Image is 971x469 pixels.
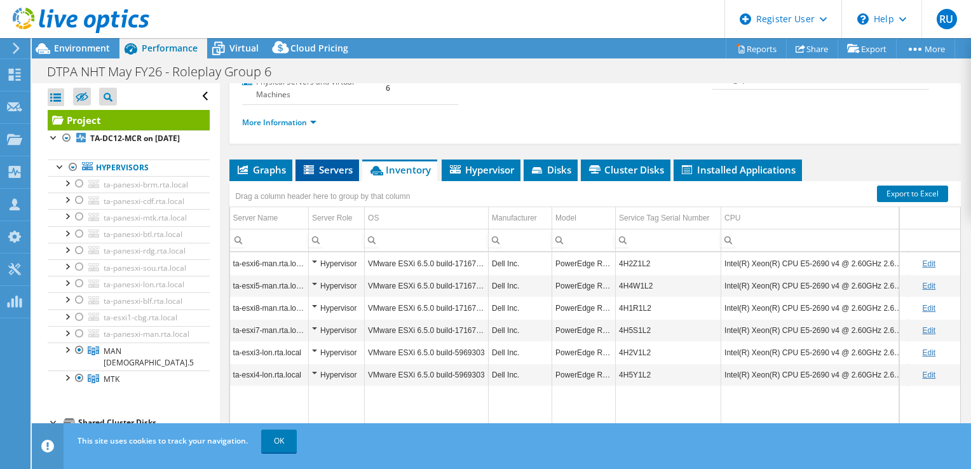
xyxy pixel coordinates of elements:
td: Column Model, Value PowerEdge R630 [552,341,616,364]
td: Column Server Role, Value Hypervisor [309,297,365,319]
span: Hypervisor [448,163,514,176]
a: Edit [922,370,935,379]
a: ta-panesxi-man.rta.local [48,326,210,343]
td: Column Model, Filter cell [552,229,616,251]
span: Disks [530,163,571,176]
td: Column Server Name, Value ta-esxi6-man.rta.local [230,252,309,275]
td: Column Server Role, Value Hypervisor [309,252,365,275]
td: Column Server Role, Filter cell [309,229,365,251]
td: Column Manufacturer, Value Dell Inc. [489,319,552,341]
td: Column Server Name, Value ta-esxi7-man.rta.local [230,319,309,341]
span: Installed Applications [680,163,796,176]
td: Service Tag Serial Number Column [616,207,721,229]
span: RU [937,9,957,29]
span: ta-panesxi-rdg.rta.local [104,245,186,256]
div: Hypervisor [312,367,361,383]
td: Column Service Tag Serial Number, Value 4H1R1L2 [616,297,721,319]
div: Hypervisor [312,278,361,294]
div: Server Name [233,210,278,226]
td: Server Name Column [230,207,309,229]
td: Column Service Tag Serial Number, Value 4H2V1L2 [616,341,721,364]
td: Column Server Role, Value Hypervisor [309,364,365,386]
a: Edit [922,282,935,290]
td: Column Manufacturer, Value Dell Inc. [489,275,552,297]
span: ta-panesxi-btl.rta.local [104,229,182,240]
span: Cloud Pricing [290,42,348,54]
td: Column Service Tag Serial Number, Value 4H2Z1L2 [616,252,721,275]
td: CPU Column [721,207,909,229]
a: OK [261,430,297,452]
label: Physical Servers and Virtual Machines [242,76,386,101]
td: Column Manufacturer, Value Dell Inc. [489,341,552,364]
span: Servers [302,163,353,176]
b: TA-DC12-MCR on [DATE] [90,133,180,144]
td: Column CPU, Value Intel(R) Xeon(R) CPU E5-2690 v4 @ 2.60GHz 2.60 GHz [721,275,909,297]
td: Column CPU, Value Intel(R) Xeon(R) CPU E5-2690 v4 @ 2.60GHz 2.60 GHz [721,341,909,364]
td: Column Model, Value PowerEdge R630 [552,275,616,297]
a: More [896,39,955,58]
td: Column Service Tag Serial Number, Filter cell [616,229,721,251]
a: Reports [726,39,787,58]
td: Server Role Column [309,207,365,229]
span: ta-panesxi-cdf.rta.local [104,196,184,207]
td: Column OS, Value VMware ESXi 6.5.0 build-17167537 [365,252,489,275]
td: Column CPU, Value Intel(R) Xeon(R) CPU E5-2690 v4 @ 2.60GHz 2.60 GHz [721,297,909,319]
span: Cluster Disks [587,163,664,176]
td: Column OS, Value VMware ESXi 6.5.0 build-17167537 [365,319,489,341]
a: ta-panesxi-cdf.rta.local [48,193,210,209]
a: ta-panesxi-mtk.rta.local [48,209,210,226]
td: Column Service Tag Serial Number, Value 4H5S1L2 [616,319,721,341]
td: Column Service Tag Serial Number, Value 4H4W1L2 [616,275,721,297]
td: Column OS, Value VMware ESXi 6.5.0 build-5969303 [365,341,489,364]
td: Column Server Role, Value Hypervisor [309,275,365,297]
td: Column Manufacturer, Value Dell Inc. [489,252,552,275]
span: MTK [104,374,119,384]
a: Share [786,39,838,58]
div: OS [368,210,379,226]
td: Column CPU, Value Intel(R) Xeon(R) CPU E5-2690 v4 @ 2.60GHz 2.60 GHz [721,319,909,341]
span: ta-panesxi-brm.rta.local [104,179,188,190]
td: Column OS, Value VMware ESXi 6.5.0 build-5969303 [365,364,489,386]
div: Hypervisor [312,323,361,338]
td: Column Model, Value PowerEdge R630 [552,364,616,386]
span: ta-panesxi-mtk.rta.local [104,212,187,223]
div: Hypervisor [312,345,361,360]
td: Column Server Name, Value ta-esxi8-man.rta.local [230,297,309,319]
a: ta-esxi1-cbg.rta.local [48,309,210,326]
td: Column Manufacturer, Value Dell Inc. [489,297,552,319]
td: Model Column [552,207,616,229]
td: Column CPU, Filter cell [721,229,909,251]
div: Model [555,210,576,226]
td: Manufacturer Column [489,207,552,229]
a: Edit [922,326,935,335]
a: ta-panesxi-brm.rta.local [48,176,210,193]
td: Column OS, Filter cell [365,229,489,251]
td: Column Server Role, Value Hypervisor [309,341,365,364]
a: MTK [48,370,210,387]
span: Inventory [369,163,431,176]
td: Column CPU, Value Intel(R) Xeon(R) CPU E5-2690 v4 @ 2.60GHz 2.60 GHz [721,252,909,275]
td: Column Server Name, Value ta-esxi3-lon.rta.local [230,341,309,364]
td: Column Server Role, Value Hypervisor [309,319,365,341]
a: Export [838,39,897,58]
td: Column Manufacturer, Filter cell [489,229,552,251]
td: Column Model, Value PowerEdge R630 [552,319,616,341]
td: Column Server Name, Value ta-esxi4-lon.rta.local [230,364,309,386]
span: This site uses cookies to track your navigation. [78,435,248,446]
a: Edit [922,348,935,357]
span: Environment [54,42,110,54]
div: CPU [724,210,740,226]
h1: DTPA NHT May FY26 - Roleplay Group 6 [41,65,291,79]
a: TA-DC12-MCR on [DATE] [48,130,210,147]
span: MAN [DEMOGRAPHIC_DATA].5 [104,346,194,368]
span: ta-panesxi-blf.rta.local [104,296,182,306]
a: MAN 6.5 [48,343,210,370]
div: Hypervisor [312,256,361,271]
span: ta-esxi1-cbg.rta.local [104,312,177,323]
td: Column CPU, Value Intel(R) Xeon(R) CPU E5-2690 v4 @ 2.60GHz 2.60 GHz [721,364,909,386]
a: More Information [242,117,316,128]
div: Service Tag Serial Number [619,210,710,226]
div: Server Role [312,210,352,226]
b: 6 [386,83,390,93]
div: Manufacturer [492,210,537,226]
